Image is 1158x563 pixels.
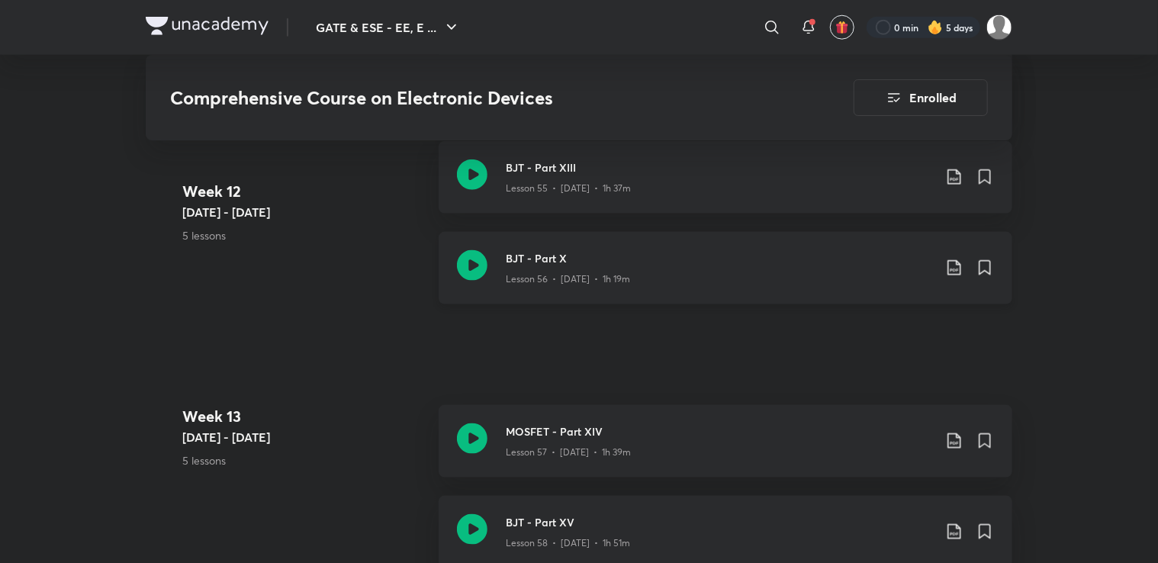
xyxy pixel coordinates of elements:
[182,227,426,243] p: 5 lessons
[182,428,426,446] h5: [DATE] - [DATE]
[506,159,933,175] h3: BJT - Part XIII
[506,272,630,286] p: Lesson 56 • [DATE] • 1h 19m
[854,79,988,116] button: Enrolled
[928,20,943,35] img: streak
[506,423,933,439] h3: MOSFET - Part XIV
[307,12,470,43] button: GATE & ESE - EE, E ...
[439,232,1012,323] a: BJT - Part XLesson 56 • [DATE] • 1h 19m
[986,14,1012,40] img: Avantika Choudhary
[830,15,854,40] button: avatar
[439,141,1012,232] a: BJT - Part XIIILesson 55 • [DATE] • 1h 37m
[506,536,630,550] p: Lesson 58 • [DATE] • 1h 51m
[835,21,849,34] img: avatar
[146,17,269,35] img: Company Logo
[182,452,426,468] p: 5 lessons
[146,17,269,39] a: Company Logo
[170,87,767,109] h3: Comprehensive Course on Electronic Devices
[506,514,933,530] h3: BJT - Part XV
[182,405,426,428] h4: Week 13
[182,202,426,220] h5: [DATE] - [DATE]
[182,179,426,202] h4: Week 12
[506,446,631,459] p: Lesson 57 • [DATE] • 1h 39m
[506,250,933,266] h3: BJT - Part X
[506,182,631,195] p: Lesson 55 • [DATE] • 1h 37m
[439,405,1012,496] a: MOSFET - Part XIVLesson 57 • [DATE] • 1h 39m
